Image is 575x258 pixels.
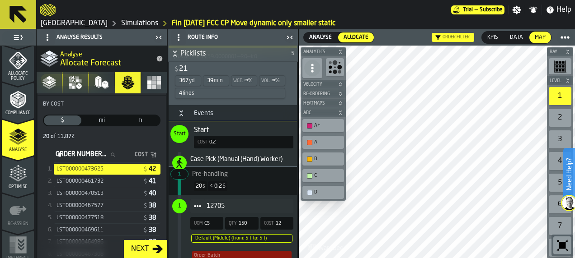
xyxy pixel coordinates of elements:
[314,139,341,145] div: A
[504,32,528,43] div: thumb
[2,147,34,152] span: Analyse
[508,33,525,41] span: Data
[551,235,573,256] div: button-toolbar-undefined
[548,50,563,55] span: Bay
[144,179,147,185] span: $
[304,154,342,164] div: B
[57,190,104,197] span: LST000000470513
[57,203,104,209] span: LST000000467577
[556,5,571,15] span: Help
[338,32,374,42] div: thumb
[149,178,156,184] span: 41
[2,83,34,119] li: menu Compliance
[174,131,186,137] span: Start
[301,89,346,98] button: button-
[314,189,341,195] div: D
[549,217,571,235] div: 7
[203,75,229,86] div: Duration
[194,181,207,191] div: Duration
[149,239,156,245] span: 37
[302,101,336,106] span: Heatmaps
[204,221,210,226] span: CS
[172,199,187,213] span: counterLabel
[547,85,573,107] div: button-toolbar-undefined
[301,99,346,108] button: button-
[152,32,165,43] label: button-toggle-Close me
[272,78,275,84] div: ∞
[84,116,120,124] span: mi
[229,221,237,226] span: Qty
[2,193,34,230] li: menu Re-assign
[302,111,336,115] span: ABC
[301,151,346,167] div: button-toolbar-undefined
[57,215,104,221] span: LST000000477518
[54,175,160,187] div: StatList-item-[object Object]
[547,150,573,172] div: button-toolbar-undefined
[548,78,563,83] span: Level
[260,220,274,227] div: Cost
[303,32,338,43] label: button-switch-multi-Analyse
[291,51,294,57] span: 5
[43,101,160,107] div: Title
[304,32,337,42] div: thumb
[123,116,159,124] span: h
[144,166,147,173] span: $
[190,156,293,163] div: Agent
[547,107,573,129] div: button-toolbar-undefined
[549,239,571,257] div: 8
[451,5,504,14] a: link-to-/wh/i/b8e8645a-5c77-43f4-8135-27e3a4d97801/pricing/
[276,221,286,226] div: cost: 12.234884376811609
[509,5,525,14] label: button-toggle-Settings
[443,35,470,40] div: Order filter
[54,149,123,161] input: label
[328,60,342,74] svg: Show Congestion
[481,31,504,44] label: button-switch-multi-KPIs
[43,134,160,140] div: 20 of 11,872
[149,227,156,233] span: 38
[54,199,160,212] div: StatList-item-[object Object]
[2,71,34,81] span: Allocate Policy
[301,167,346,184] div: button-toolbar-undefined
[178,138,181,154] span: LegendItem
[314,123,341,129] div: A+
[40,18,571,29] nav: Breadcrumb
[54,224,160,236] div: StatList-item-[object Object]
[233,78,243,83] label: Wgt.
[183,90,194,97] span: lines
[547,56,573,76] div: button-toolbar-undefined
[43,115,82,126] label: button-switch-multi-Cost
[172,18,335,29] a: link-to-/wh/i/b8e8645a-5c77-43f4-8135-27e3a4d97801/simulations/91ecc54d-882d-4076-b43d-841c381c244b
[301,117,346,134] div: button-toolbar-undefined
[231,75,257,86] div: Agent Weight Cap. N/A / Picklist Weight. 6 t (∞%)
[304,138,342,147] div: A
[209,139,216,145] span: 0.2
[179,78,189,84] div: 367
[338,32,374,43] label: button-switch-multi-Allocate
[304,171,342,180] div: C
[2,31,34,44] label: button-toggle-Toggle Full Menu
[2,111,34,115] span: Compliance
[194,125,293,136] div: Start
[549,87,571,105] div: 1
[529,32,551,43] div: thumb
[170,169,189,180] div: Sequence ID: 0
[144,227,147,234] span: $
[121,115,160,126] label: button-switch-multi-Time
[451,5,504,14] div: Menu Subscription
[549,152,571,170] div: 4
[149,190,156,197] span: 40
[2,46,34,82] li: menu Allocate Policy
[190,156,283,162] span: Case Pick (Manual (Hand) Worker)
[549,174,571,192] div: 5
[60,58,121,68] span: Allocate Forecast
[194,127,209,134] span: Start
[435,35,441,40] div: Hide filter
[192,171,228,177] span: Pre-handling
[245,78,248,84] div: ∞
[549,130,571,148] div: 3
[82,115,122,126] label: button-switch-multi-Distance
[480,7,503,13] span: Subscribe
[564,149,574,199] label: Need Help?
[283,32,296,43] label: button-toggle-Close me
[122,115,160,125] div: thumb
